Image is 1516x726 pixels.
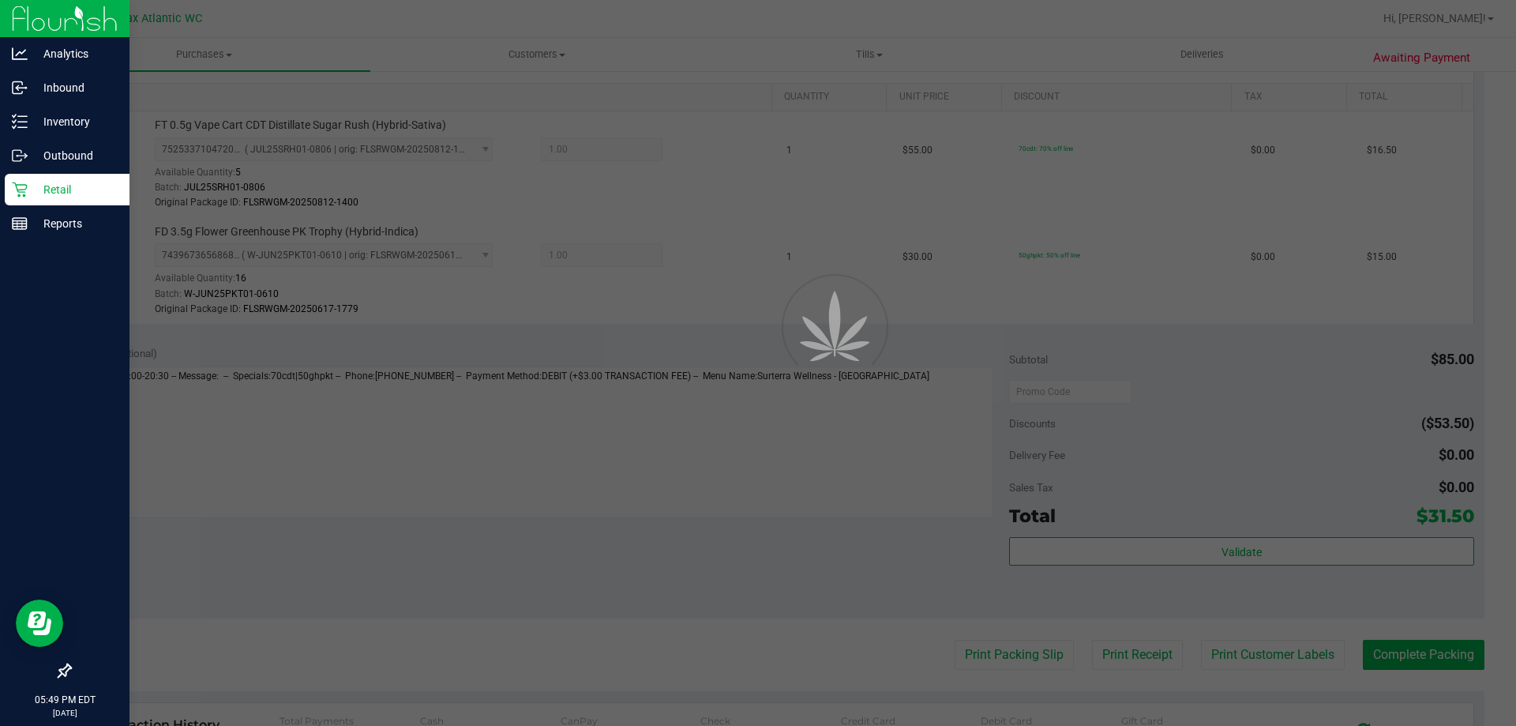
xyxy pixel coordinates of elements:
[28,78,122,97] p: Inbound
[7,707,122,719] p: [DATE]
[28,146,122,165] p: Outbound
[28,44,122,63] p: Analytics
[12,114,28,130] inline-svg: Inventory
[12,148,28,164] inline-svg: Outbound
[12,80,28,96] inline-svg: Inbound
[28,112,122,131] p: Inventory
[12,182,28,197] inline-svg: Retail
[28,214,122,233] p: Reports
[12,216,28,231] inline-svg: Reports
[7,693,122,707] p: 05:49 PM EDT
[16,600,63,647] iframe: Resource center
[28,180,122,199] p: Retail
[12,46,28,62] inline-svg: Analytics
